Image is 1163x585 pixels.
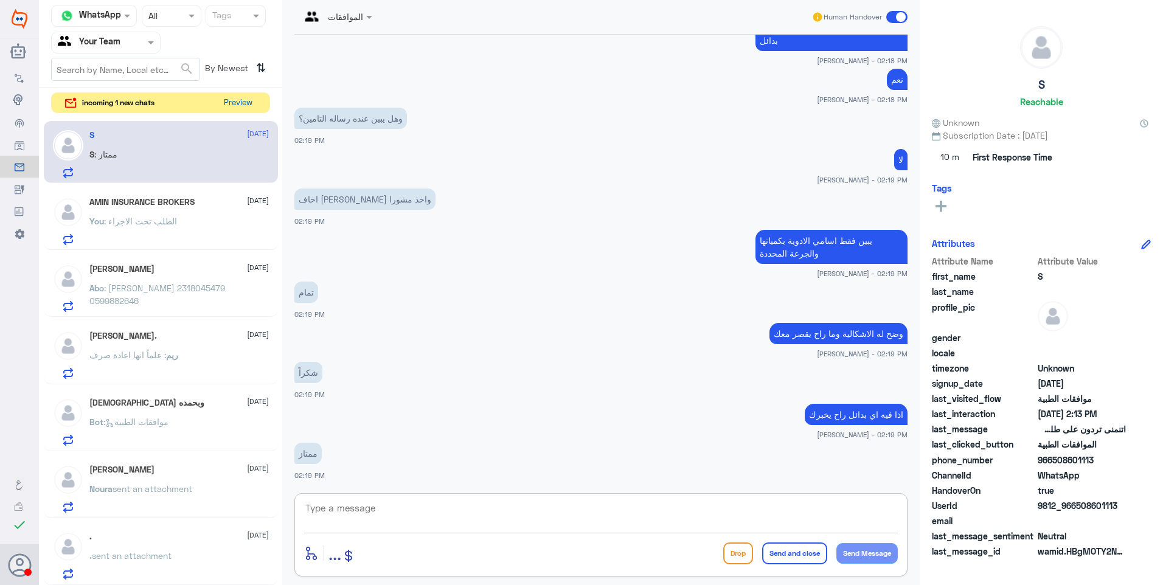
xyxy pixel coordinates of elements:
[1038,78,1045,92] h5: S
[294,310,325,318] span: 02:19 PM
[53,264,83,294] img: defaultAdmin.png
[89,130,94,140] h5: S
[932,255,1035,268] span: Attribute Name
[932,285,1035,298] span: last_name
[53,130,83,161] img: defaultAdmin.png
[817,94,908,105] span: [PERSON_NAME] - 02:18 PM
[1038,255,1126,268] span: Attribute Value
[94,149,117,159] span: : ممتاز
[932,129,1151,142] span: Subscription Date : [DATE]
[1038,454,1126,466] span: 966508601113
[52,58,200,80] input: Search by Name, Local etc…
[932,331,1035,344] span: gender
[210,9,232,24] div: Tags
[89,465,154,475] h5: Noura Alkamis
[836,543,898,564] button: Send Message
[932,454,1035,466] span: phone_number
[294,136,325,144] span: 02:19 PM
[218,93,257,113] button: Preview
[769,323,908,344] p: 21/9/2025, 2:19 PM
[89,331,157,341] h5: ريم بنت محمد.
[1038,438,1126,451] span: الموافقات الطبية
[294,282,318,303] p: 21/9/2025, 2:19 PM
[58,7,76,25] img: whatsapp.png
[89,398,204,408] h5: سبحان الله وبحمده
[1038,530,1126,542] span: 0
[89,550,92,561] span: .
[932,392,1035,405] span: last_visited_flow
[932,530,1035,542] span: last_message_sentiment
[1038,377,1126,390] span: 2025-09-21T11:11:26.703Z
[932,362,1035,375] span: timezone
[256,58,266,78] i: ⇅
[89,483,113,494] span: Noura
[817,268,908,279] span: [PERSON_NAME] - 02:19 PM
[294,443,322,464] p: 21/9/2025, 2:19 PM
[1038,331,1126,344] span: null
[12,517,27,532] i: check
[817,175,908,185] span: [PERSON_NAME] - 02:19 PM
[294,108,407,129] p: 21/9/2025, 2:19 PM
[247,128,269,139] span: [DATE]
[1038,392,1126,405] span: موافقات الطبية
[89,197,195,207] h5: AMIN INSURANCE BROKERS
[8,553,31,576] button: Avatar
[887,69,908,90] p: 21/9/2025, 2:18 PM
[894,149,908,170] p: 21/9/2025, 2:19 PM
[1038,484,1126,497] span: true
[932,499,1035,512] span: UserId
[932,423,1035,435] span: last_message
[932,347,1035,359] span: locale
[294,471,325,479] span: 02:19 PM
[53,331,83,361] img: defaultAdmin.png
[104,216,177,226] span: : الطلب تحت الاجراء
[1021,27,1062,68] img: defaultAdmin.png
[755,230,908,264] p: 21/9/2025, 2:19 PM
[200,58,251,82] span: By Newest
[247,396,269,407] span: [DATE]
[53,398,83,428] img: defaultAdmin.png
[294,390,325,398] span: 02:19 PM
[932,182,952,193] h6: Tags
[932,407,1035,420] span: last_interaction
[12,9,27,29] img: Widebot Logo
[932,377,1035,390] span: signup_date
[762,542,827,564] button: Send and close
[53,531,83,562] img: defaultAdmin.png
[92,550,172,561] span: sent an attachment
[1038,362,1126,375] span: Unknown
[1038,545,1126,558] span: wamid.HBgMOTY2NTA4NjAxMTEzFQIAEhgUM0FBQzE0RTFFRkI1NUUxMzczQjEA
[58,33,76,52] img: yourTeam.svg
[82,97,154,108] span: incoming 1 new chats
[1038,469,1126,482] span: 2
[1038,347,1126,359] span: null
[932,270,1035,283] span: first_name
[817,348,908,359] span: [PERSON_NAME] - 02:19 PM
[89,531,92,542] h5: .
[294,362,322,383] p: 21/9/2025, 2:19 PM
[89,216,104,226] span: You
[932,545,1035,558] span: last_message_id
[932,301,1035,329] span: profile_pic
[1038,270,1126,283] span: S
[817,429,908,440] span: [PERSON_NAME] - 02:19 PM
[932,116,979,129] span: Unknown
[294,217,325,225] span: 02:19 PM
[247,463,269,474] span: [DATE]
[824,12,882,22] span: Human Handover
[89,417,103,427] span: Bot
[53,465,83,495] img: defaultAdmin.png
[723,542,753,564] button: Drop
[932,438,1035,451] span: last_clicked_button
[973,151,1052,164] span: First Response Time
[247,329,269,340] span: [DATE]
[113,483,192,494] span: sent an attachment
[89,264,154,274] h5: Abo Malek
[89,149,94,159] span: S
[179,59,194,79] button: search
[103,417,168,427] span: : موافقات الطبية
[1038,499,1126,512] span: 9812_966508601113
[932,238,975,249] h6: Attributes
[328,539,341,567] button: ...
[932,484,1035,497] span: HandoverOn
